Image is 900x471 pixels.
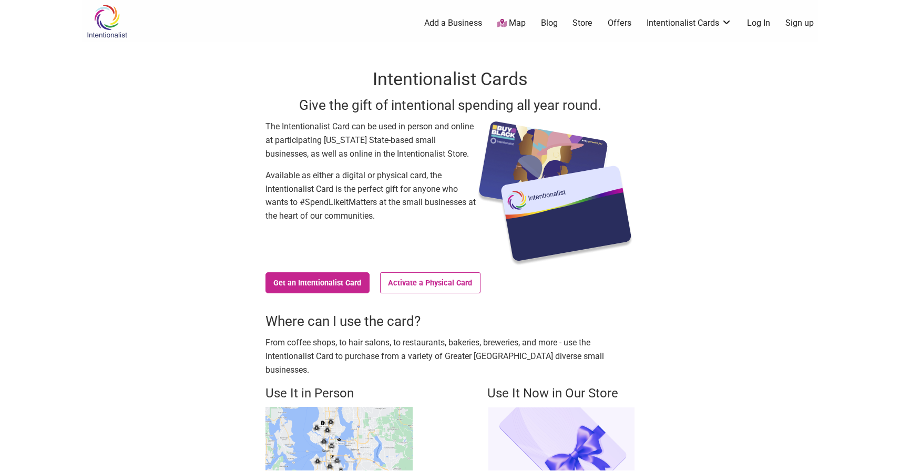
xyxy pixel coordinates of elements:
a: Get an Intentionalist Card [265,272,370,293]
a: Activate a Physical Card [380,272,480,293]
a: Log In [747,17,770,29]
p: From coffee shops, to hair salons, to restaurants, bakeries, breweries, and more - use the Intent... [265,336,635,376]
a: Sign up [785,17,814,29]
a: Add a Business [424,17,482,29]
img: Buy Black map [265,407,413,470]
a: Blog [541,17,558,29]
h3: Where can I use the card? [265,312,635,331]
a: Store [572,17,592,29]
img: Intentionalist Store [487,407,635,470]
img: Intentionalist Card [476,120,635,267]
h3: Give the gift of intentional spending all year round. [265,96,635,115]
h4: Use It in Person [265,385,413,403]
img: Intentionalist [82,4,132,38]
p: Available as either a digital or physical card, the Intentionalist Card is the perfect gift for a... [265,169,476,222]
a: Map [497,17,526,29]
a: Offers [608,17,631,29]
p: The Intentionalist Card can be used in person and online at participating [US_STATE] State-based ... [265,120,476,160]
h4: Use It Now in Our Store [487,385,635,403]
a: Intentionalist Cards [647,17,732,29]
h1: Intentionalist Cards [265,67,635,92]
